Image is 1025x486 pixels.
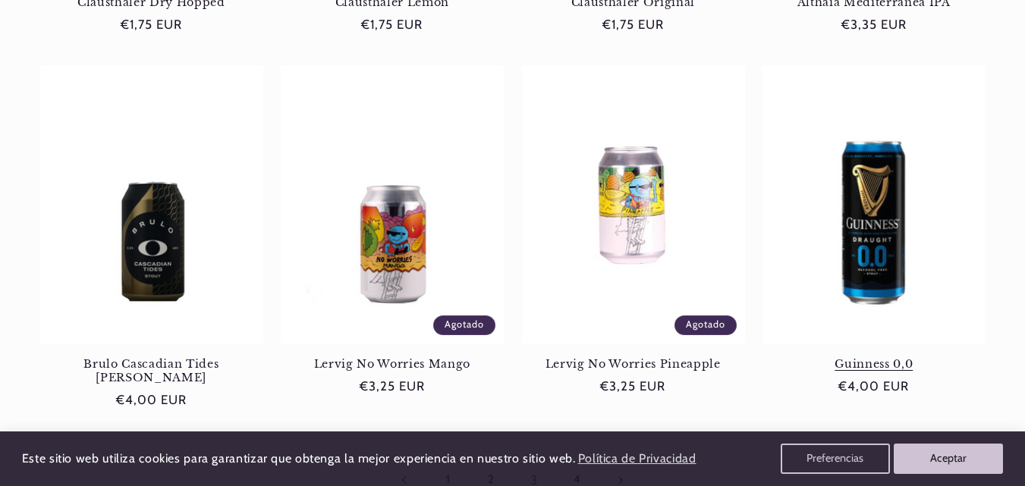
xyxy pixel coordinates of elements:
[575,446,698,472] a: Política de Privacidad (opens in a new tab)
[40,357,263,385] a: Brulo Cascadian Tides [PERSON_NAME]
[22,451,576,466] span: Este sitio web utiliza cookies para garantizar que obtenga la mejor experiencia en nuestro sitio ...
[522,357,745,371] a: Lervig No Worries Pineapple
[762,357,986,371] a: Guinness 0,0
[894,444,1003,474] button: Aceptar
[281,357,504,371] a: Lervig No Worries Mango
[781,444,890,474] button: Preferencias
